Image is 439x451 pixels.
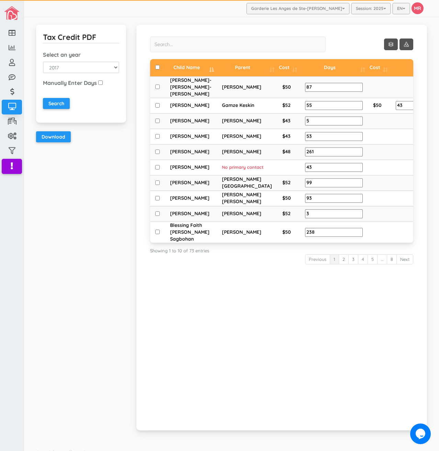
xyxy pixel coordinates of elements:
[165,175,217,191] td: [PERSON_NAME]
[277,175,300,191] td: $52
[165,191,217,206] td: [PERSON_NAME]
[387,254,397,264] a: 8
[217,191,277,206] td: [PERSON_NAME] [PERSON_NAME]
[217,77,277,98] td: [PERSON_NAME]
[165,98,217,113] td: [PERSON_NAME]
[217,113,277,129] td: [PERSON_NAME]
[277,113,300,129] td: $43
[43,52,119,58] h3: Select an year
[305,254,330,264] a: Previous
[217,144,277,160] td: [PERSON_NAME]
[368,59,391,77] th: Cost: activate to sort column ascending
[277,98,300,113] td: $52
[277,144,300,160] td: $48
[165,222,217,243] td: Blessing Faith [PERSON_NAME] Sagbohan
[165,77,217,98] td: [PERSON_NAME]-[PERSON_NAME]-[PERSON_NAME]
[36,131,71,142] input: Download
[43,33,96,41] h5: Tax Credit PDF
[217,98,277,113] td: Gamze Keskin
[217,206,277,222] td: [PERSON_NAME]
[217,175,277,191] td: [PERSON_NAME][GEOGRAPHIC_DATA]
[217,59,277,77] th: Parent: activate to sort column ascending
[277,77,300,98] td: $50
[165,160,217,175] td: [PERSON_NAME]
[300,59,368,77] th: Days: activate to sort column ascending
[348,254,358,264] a: 3
[277,59,300,77] th: Cost: activate to sort column ascending
[43,98,70,109] input: Search
[377,254,387,264] a: …
[150,36,326,52] input: Search...
[339,254,349,264] a: 2
[410,423,432,444] iframe: chat widget
[368,98,391,113] td: $50
[277,191,300,206] td: $50
[358,254,368,264] a: 4
[165,59,217,77] th: Child Name: activate to sort column descending
[43,80,97,86] h3: Manually Enter Days
[277,206,300,222] td: $52
[222,164,263,170] span: No primary contact
[165,206,217,222] td: [PERSON_NAME]
[165,144,217,160] td: [PERSON_NAME]
[4,6,20,20] img: image
[150,245,413,254] div: Showing 1 to 10 of 73 entries
[277,222,300,243] td: $50
[330,254,339,264] a: 1
[217,129,277,144] td: [PERSON_NAME]
[165,113,217,129] td: [PERSON_NAME]
[217,222,277,243] td: [PERSON_NAME]
[165,129,217,144] td: [PERSON_NAME]
[396,254,413,264] a: Next
[368,254,378,264] a: 5
[277,129,300,144] td: $43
